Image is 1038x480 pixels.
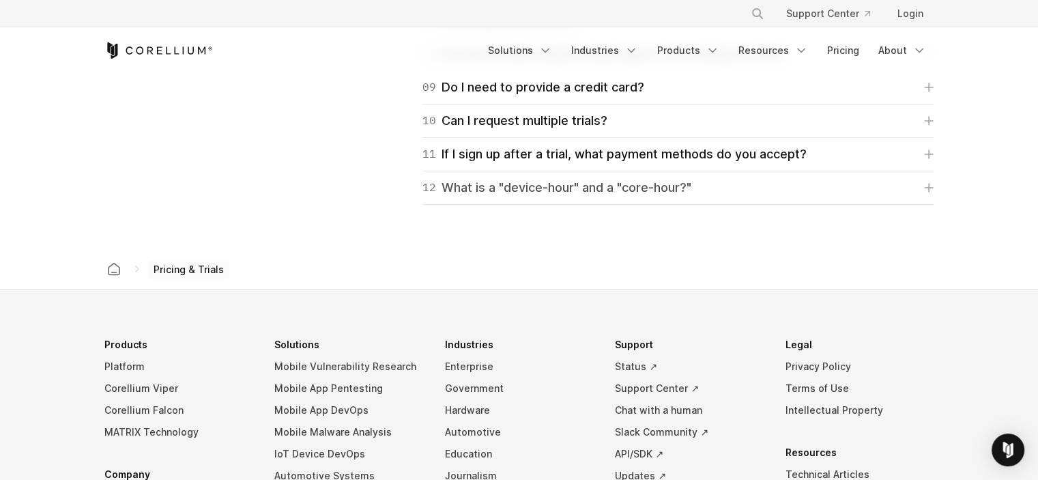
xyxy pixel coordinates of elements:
[615,378,764,399] a: Support Center ↗
[480,38,934,63] div: Navigation Menu
[819,38,867,63] a: Pricing
[785,378,934,399] a: Terms of Use
[102,259,126,279] a: Corellium home
[886,1,934,26] a: Login
[274,356,423,378] a: Mobile Vulnerability Research
[445,443,594,465] a: Education
[615,399,764,421] a: Chat with a human
[422,111,934,130] a: 10Can I request multiple trials?
[274,443,423,465] a: IoT Device DevOps
[445,421,594,443] a: Automotive
[445,378,594,399] a: Government
[104,356,253,378] a: Platform
[104,421,253,443] a: MATRIX Technology
[274,421,423,443] a: Mobile Malware Analysis
[422,178,691,197] div: What is a "device-hour" and a "core-hour?"
[422,111,607,130] div: Can I request multiple trials?
[422,78,436,97] span: 09
[785,399,934,421] a: Intellectual Property
[104,42,213,59] a: Corellium Home
[104,378,253,399] a: Corellium Viper
[422,145,807,164] div: If I sign up after a trial, what payment methods do you accept?
[422,178,436,197] span: 12
[785,356,934,378] a: Privacy Policy
[615,421,764,443] a: Slack Community ↗
[148,260,229,279] span: Pricing & Trials
[615,443,764,465] a: API/SDK ↗
[745,1,770,26] button: Search
[730,38,816,63] a: Resources
[422,145,934,164] a: 11If I sign up after a trial, what payment methods do you accept?
[445,399,594,421] a: Hardware
[445,356,594,378] a: Enterprise
[870,38,934,63] a: About
[615,356,764,378] a: Status ↗
[422,111,436,130] span: 10
[104,399,253,421] a: Corellium Falcon
[422,78,934,97] a: 09Do I need to provide a credit card?
[422,145,436,164] span: 11
[734,1,934,26] div: Navigation Menu
[480,38,560,63] a: Solutions
[649,38,727,63] a: Products
[775,1,881,26] a: Support Center
[422,178,934,197] a: 12What is a "device-hour" and a "core-hour?"
[563,38,646,63] a: Industries
[274,378,423,399] a: Mobile App Pentesting
[274,399,423,421] a: Mobile App DevOps
[422,78,644,97] div: Do I need to provide a credit card?
[992,434,1024,466] div: Open Intercom Messenger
